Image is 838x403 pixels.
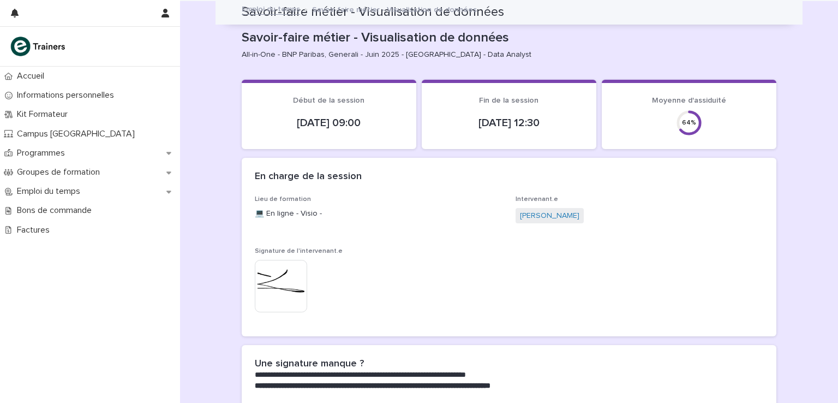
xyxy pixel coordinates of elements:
[676,119,702,127] div: 64 %
[255,358,364,370] h2: Une signature manque ?
[13,129,143,139] p: Campus [GEOGRAPHIC_DATA]
[242,50,768,60] p: All-in-One - BNP Paribas, Generali - Juin 2025 - [GEOGRAPHIC_DATA] - Data Analyst
[293,97,364,104] span: Début de la session
[13,225,58,235] p: Factures
[242,30,772,46] p: Savoir-faire métier - Visualisation de données
[312,3,477,15] p: Savoir-faire métier - Visualisation de données
[13,90,123,100] p: Informations personnelles
[9,35,69,57] img: K0CqGN7SDeD6s4JG8KQk
[242,2,300,15] a: Emploi du temps
[520,210,579,222] a: [PERSON_NAME]
[255,116,403,129] p: [DATE] 09:00
[652,97,726,104] span: Moyenne d'assiduité
[516,196,558,203] span: Intervenant.e
[13,205,100,216] p: Bons de commande
[255,208,502,220] p: 💻 En ligne - Visio -
[13,167,109,177] p: Groupes de formation
[255,248,343,254] span: Signature de l'intervenant.e
[255,171,362,183] h2: En charge de la session
[13,71,53,81] p: Accueil
[255,196,311,203] span: Lieu de formation
[479,97,538,104] span: Fin de la session
[13,148,74,158] p: Programmes
[13,109,76,120] p: Kit Formateur
[435,116,583,129] p: [DATE] 12:30
[13,186,89,197] p: Emploi du temps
